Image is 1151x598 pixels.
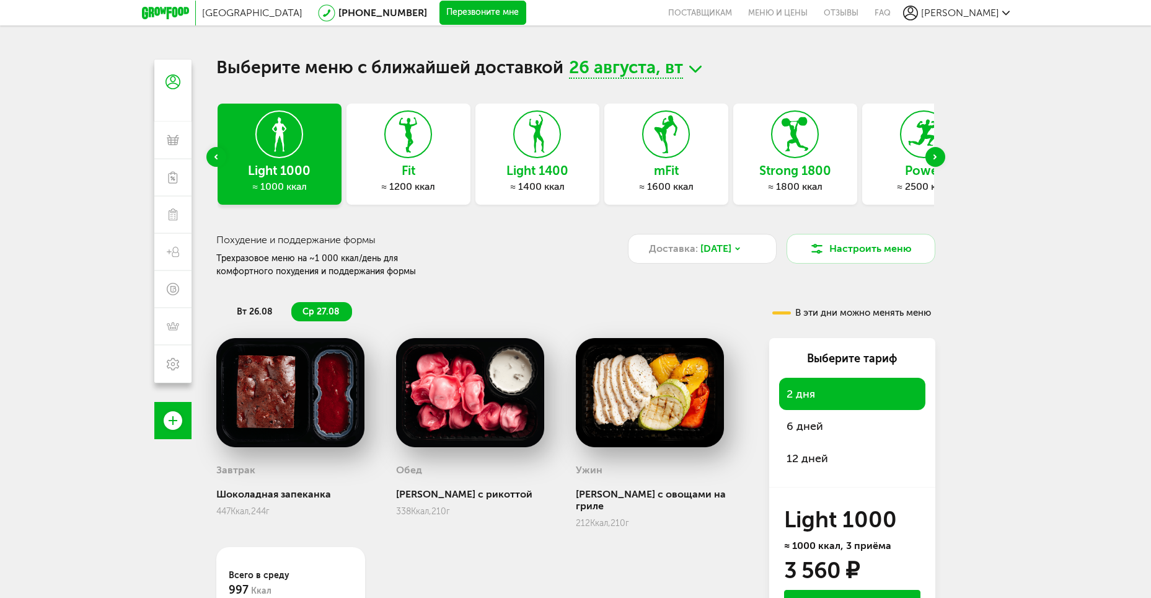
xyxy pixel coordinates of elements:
div: Трехразовое меню на ~1 000 ккал/день для комфортного похудения и поддержания формы [216,252,454,278]
span: [GEOGRAPHIC_DATA] [202,7,302,19]
img: big_F601vpJp5Wf4Dgz5.png [216,338,365,447]
h3: Завтрак [216,464,255,476]
img: big_tsROXB5P9kwqKV4s.png [396,338,545,447]
div: ≈ 1200 ккал [346,181,470,193]
div: [PERSON_NAME] с овощами на гриле [576,488,749,512]
span: 26 августа, вт [569,60,683,79]
img: big_u4gUFyGI04g4Uk5Q.png [576,338,725,447]
button: Перезвоните мне [439,1,526,25]
div: 3 560 ₽ [784,561,859,581]
button: Настроить меню [787,234,935,264]
h3: Light 1400 [475,164,599,177]
span: вт 26.08 [237,306,273,317]
div: В эти дни можно менять меню [772,308,931,318]
div: 212 210 [576,518,749,529]
div: ≈ 1800 ккал [733,181,857,193]
span: Доставка: [649,241,698,256]
span: [DATE] [700,241,731,256]
h3: Light 1000 [218,164,342,177]
span: 6 дней [787,419,823,433]
span: [PERSON_NAME] [921,7,999,19]
h3: Ужин [576,464,602,476]
span: ср 27.08 [302,306,340,317]
h3: Обед [396,464,422,476]
h1: Выберите меню с ближайшей доставкой [216,60,935,79]
span: г [446,506,450,517]
div: ≈ 1400 ккал [475,181,599,193]
span: ≈ 1000 ккал, 3 приёма [784,540,891,551]
span: 12 дней [787,452,828,465]
div: ≈ 2500 ккал [862,181,986,193]
div: 447 244 [216,506,365,517]
div: Шоколадная запеканка [216,488,365,500]
span: Ккал, [411,506,431,517]
span: г [266,506,270,517]
h3: Power [862,164,986,177]
div: Previous slide [206,147,226,167]
span: 2 дня [787,387,815,401]
span: Ккал, [590,518,611,529]
h3: Strong 1800 [733,164,857,177]
div: Выберите тариф [779,350,925,367]
div: [PERSON_NAME] с рикоттой [396,488,545,500]
a: [PHONE_NUMBER] [338,7,427,19]
div: ≈ 1600 ккал [604,181,728,193]
span: Ккал, [231,506,251,517]
span: Ккал [251,586,271,596]
div: 338 210 [396,506,545,517]
div: Next slide [925,147,945,167]
span: г [625,518,629,529]
span: 997 [229,583,249,597]
h3: Light 1000 [784,510,920,530]
h3: Fit [346,164,470,177]
h3: Похудение и поддержание формы [216,234,600,246]
div: ≈ 1000 ккал [218,181,342,193]
h3: mFit [604,164,728,177]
